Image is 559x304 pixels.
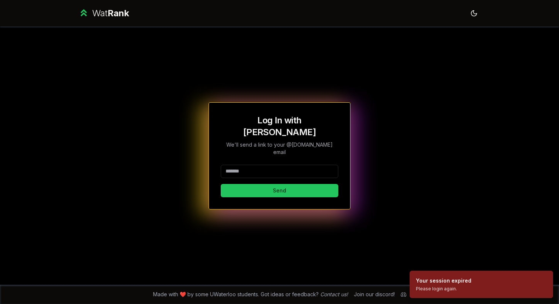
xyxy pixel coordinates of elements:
p: We'll send a link to your @[DOMAIN_NAME] email [221,141,338,156]
a: WatRank [78,7,129,19]
div: Join our discord! [354,291,395,298]
span: Made with ❤️ by some UWaterloo students. Got ideas or feedback? [153,291,348,298]
div: Your session expired [416,277,471,284]
div: Wat [92,7,129,19]
div: Please login again. [416,286,471,292]
button: Send [221,184,338,197]
a: Contact us! [320,291,348,297]
span: Rank [108,8,129,18]
h1: Log In with [PERSON_NAME] [221,115,338,138]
